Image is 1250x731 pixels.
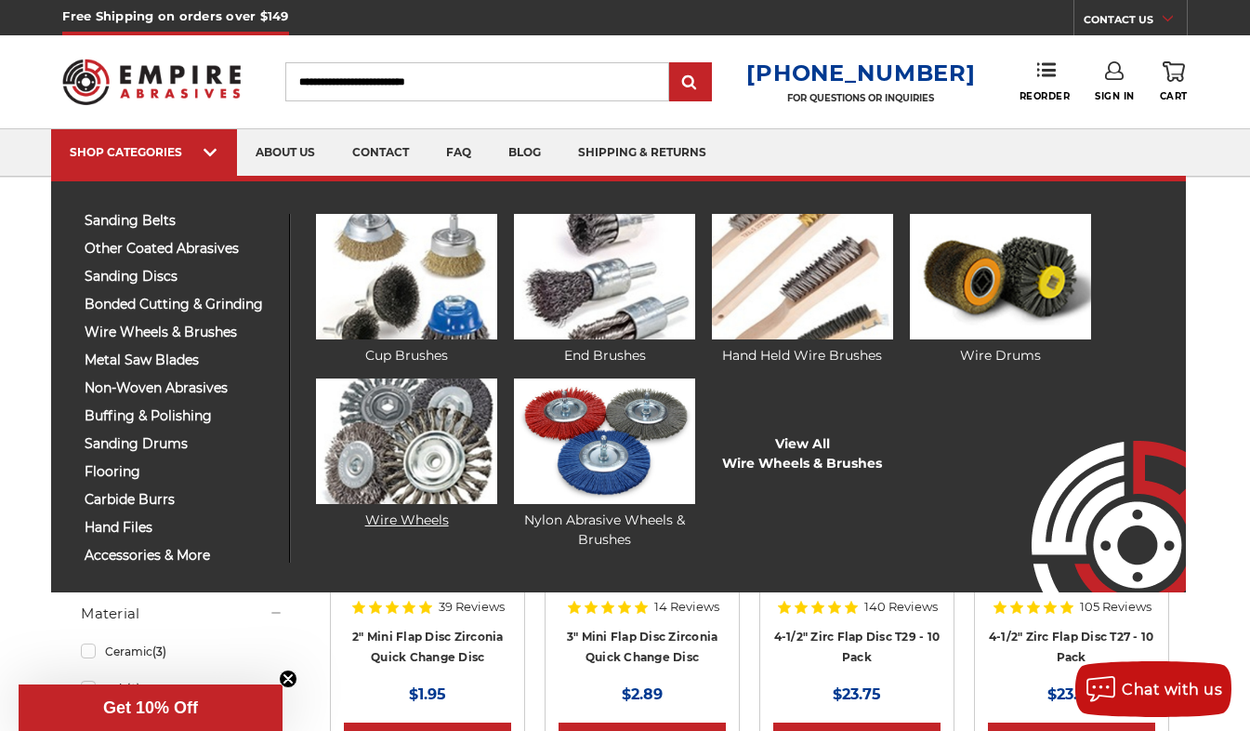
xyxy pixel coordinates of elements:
[237,129,334,177] a: about us
[833,685,881,703] span: $23.75
[409,685,446,703] span: $1.95
[62,47,240,117] img: Empire Abrasives
[439,601,505,613] span: 39 Reviews
[85,465,275,479] span: flooring
[514,379,695,504] img: Nylon Abrasive Wheels & Brushes
[746,92,975,104] p: FOR QUESTIONS OR INQUIRIES
[910,214,1091,365] a: Wire Drums
[81,672,283,705] a: Felt
[490,129,559,177] a: blog
[85,381,275,395] span: non-woven abrasives
[85,214,275,228] span: sanding belts
[428,129,490,177] a: faq
[672,64,709,101] input: Submit
[514,214,695,365] a: End Brushes
[152,645,166,658] span: (3)
[1160,61,1188,102] a: Cart
[85,298,275,312] span: bonded cutting & grinding
[103,698,198,717] span: Get 10% Off
[85,409,275,423] span: buffing & polishing
[70,145,218,159] div: SHOP CATEGORIES
[1020,90,1071,102] span: Reorder
[1084,9,1187,35] a: CONTACT US
[334,129,428,177] a: contact
[989,630,1154,665] a: 4-1/2" Zirc Flap Disc T27 - 10 Pack
[85,242,275,256] span: other coated abrasives
[81,635,283,668] a: Ceramic
[1075,661,1231,717] button: Chat with us
[514,379,695,550] a: Nylon Abrasive Wheels & Brushes
[85,549,275,563] span: accessories & more
[1122,681,1222,698] span: Chat with us
[85,437,275,451] span: sanding drums
[316,214,497,365] a: Cup Brushes
[567,630,718,665] a: 3" Mini Flap Disc Zirconia Quick Change Disc
[85,353,275,367] span: metal saw blades
[910,214,1091,339] img: Wire Drums
[654,601,719,613] span: 14 Reviews
[1080,601,1151,613] span: 105 Reviews
[19,684,283,731] div: Get 10% OffClose teaser
[712,214,893,365] a: Hand Held Wire Brushes
[279,670,297,688] button: Close teaser
[746,60,975,86] a: [PHONE_NUMBER]
[514,214,695,339] img: End Brushes
[81,603,283,625] h5: Material
[559,129,725,177] a: shipping & returns
[998,386,1186,592] img: Empire Abrasives Logo Image
[622,685,663,703] span: $2.89
[864,601,938,613] span: 140 Reviews
[774,630,941,665] a: 4-1/2" Zirc Flap Disc T29 - 10 Pack
[1160,90,1188,102] span: Cart
[85,326,275,339] span: wire wheels & brushes
[126,682,140,696] span: (2)
[316,214,497,339] img: Cup Brushes
[316,379,497,530] a: Wire Wheels
[352,630,504,665] a: 2" Mini Flap Disc Zirconia Quick Change Disc
[1020,61,1071,101] a: Reorder
[722,434,882,473] a: View AllWire Wheels & Brushes
[712,214,893,339] img: Hand Held Wire Brushes
[85,270,275,284] span: sanding discs
[85,493,275,507] span: carbide burrs
[316,379,497,504] img: Wire Wheels
[1047,685,1096,703] span: $23.75
[1095,90,1135,102] span: Sign In
[85,521,275,535] span: hand files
